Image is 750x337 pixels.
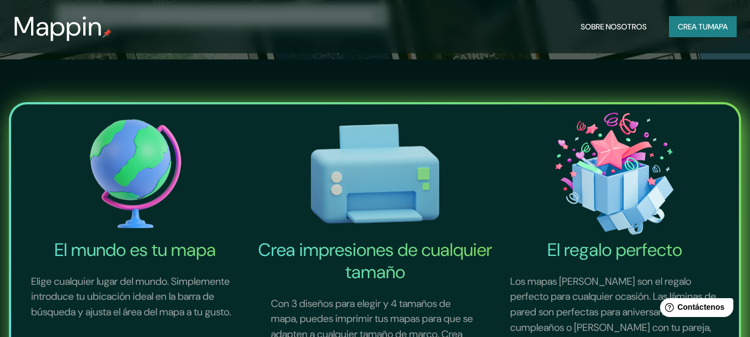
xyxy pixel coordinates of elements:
iframe: Lanzador de widgets de ayuda [651,294,738,325]
img: El mundo es tu icono de mapa [18,109,253,239]
font: Sobre nosotros [581,22,647,32]
font: Crea tu [678,22,708,32]
font: mapa [708,22,728,32]
font: Elige cualquier lugar del mundo. Simplemente introduce tu ubicación ideal en la barra de búsqueda... [31,275,231,319]
font: Mappin [13,9,103,44]
button: Crea tumapa [669,16,737,37]
img: Crea impresiones de cualquier tamaño-icono [258,109,493,239]
font: Crea impresiones de cualquier tamaño [258,238,492,284]
font: El mundo es tu mapa [54,238,216,261]
img: pin de mapeo [103,29,112,38]
button: Sobre nosotros [576,16,651,37]
img: El icono del regalo perfecto [497,109,732,239]
font: El regalo perfecto [547,238,682,261]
